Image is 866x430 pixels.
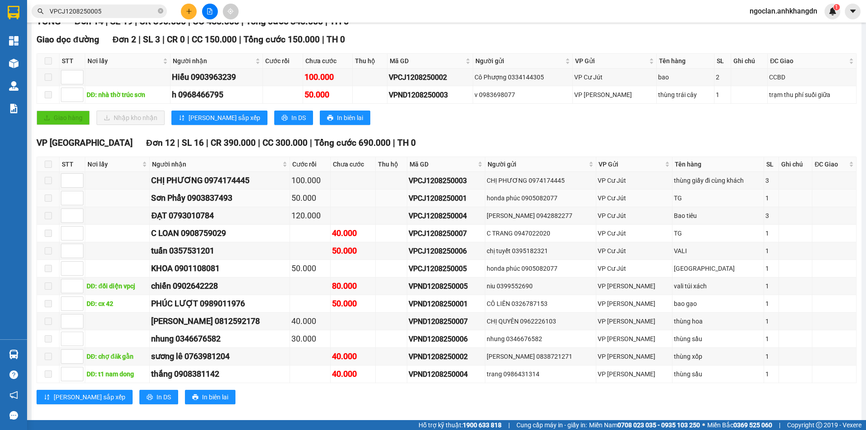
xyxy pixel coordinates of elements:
div: thùng sầu [674,334,762,344]
div: VP Cư Jút [598,211,671,221]
span: VP Gửi [599,159,663,169]
span: sort-ascending [44,394,50,401]
span: Đơn 2 [113,34,137,45]
th: Cước rồi [263,54,303,69]
th: STT [60,157,85,172]
div: trang 0986431314 [487,369,595,379]
div: nhung 0346676582 [151,333,288,345]
button: aim [223,4,239,19]
span: In DS [291,113,306,123]
div: 1 [765,299,778,309]
div: 50.000 [291,262,329,275]
span: printer [147,394,153,401]
span: TH 0 [327,34,345,45]
div: CÔ LIÊN 0326787153 [487,299,595,309]
div: VPCJ1208250005 [409,263,484,274]
div: sương lê 0763981204 [151,350,288,363]
td: VP Cư Jút [596,190,673,207]
div: thùng hoa [674,316,762,326]
th: Thu hộ [376,157,407,172]
td: VP Cư Jút [573,69,657,86]
td: VP Nam Dong [596,277,673,295]
span: Nơi lấy [88,159,140,169]
strong: 0369 525 060 [733,421,772,429]
span: Cung cấp máy in - giấy in: [516,420,587,430]
div: nhung 0346676582 [487,334,595,344]
div: VPND1208250005 [409,281,484,292]
div: 50.000 [332,245,374,257]
button: sort-ascending[PERSON_NAME] sắp xếp [37,390,133,404]
div: 40.000 [291,315,329,328]
div: 1 [765,334,778,344]
div: VPND1208250001 [409,298,484,310]
td: VP Nam Dong [596,365,673,383]
span: | [239,34,241,45]
span: | [162,34,165,45]
span: CC 150.000 [192,34,237,45]
span: printer [327,115,333,122]
div: v 0983698077 [474,90,571,100]
button: printerIn DS [139,390,178,404]
div: VPCJ1208250007 [409,228,484,239]
div: 120.000 [291,209,329,222]
span: | [177,138,180,148]
span: Người gửi [475,56,563,66]
div: bao [658,72,713,82]
button: plus [181,4,197,19]
span: SL 16 [182,138,204,148]
div: 40.000 [332,227,374,240]
th: Chưa cước [331,157,376,172]
span: sort-ascending [179,115,185,122]
span: printer [192,394,198,401]
td: VP Nam Dong [573,86,657,104]
div: VPCJ1208250001 [409,193,484,204]
div: 1 [765,246,778,256]
span: | [779,420,780,430]
td: VP Cư Jút [596,225,673,242]
img: logo-vxr [8,6,19,19]
div: 1 [765,264,778,273]
div: Cô Phượng 0334144305 [474,72,571,82]
span: Nơi lấy [88,56,161,66]
span: Người gửi [488,159,587,169]
td: VPND1208250006 [407,330,485,348]
div: CCBD [769,72,855,82]
th: Cước rồi [290,157,331,172]
span: Người nhận [173,56,253,66]
div: VP [PERSON_NAME] [598,316,671,326]
div: CHỊ PHƯƠNG 0974174445 [151,174,288,187]
span: In DS [157,392,171,402]
div: VPND1208250002 [409,351,484,362]
span: question-circle [9,370,18,379]
div: 50.000 [304,88,351,101]
div: VP [PERSON_NAME] [598,351,671,361]
div: 50.000 [332,297,374,310]
span: | [310,138,312,148]
div: C TRANG 0947022020 [487,228,595,238]
div: [PERSON_NAME] 0812592178 [151,315,288,328]
div: VPND1208250007 [409,316,484,327]
th: Ghi chú [731,54,768,69]
th: Tên hàng [657,54,714,69]
div: DĐ: chợ đăk gằn [87,351,148,361]
div: 40.000 [332,350,374,363]
span: TH 0 [397,138,416,148]
span: plus [186,8,192,14]
td: VPCJ1208250005 [407,260,485,277]
div: 80.000 [332,280,374,292]
div: 30.000 [291,333,329,345]
td: VPCJ1208250007 [407,225,485,242]
div: VP [PERSON_NAME] [598,281,671,291]
div: DĐ: nhà thờ trúc sơn [87,90,169,100]
div: DĐ: cx 42 [87,299,148,309]
span: [PERSON_NAME] sắp xếp [54,392,125,402]
div: VALI [674,246,762,256]
div: chị tuyết 0395182321 [487,246,595,256]
td: VPCJ1208250003 [407,172,485,190]
span: | [187,34,189,45]
div: thắng 0908381142 [151,368,288,380]
span: message [9,411,18,420]
button: printerIn DS [274,111,313,125]
div: bao gạo [674,299,762,309]
div: VPCJ1208250006 [409,245,484,257]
